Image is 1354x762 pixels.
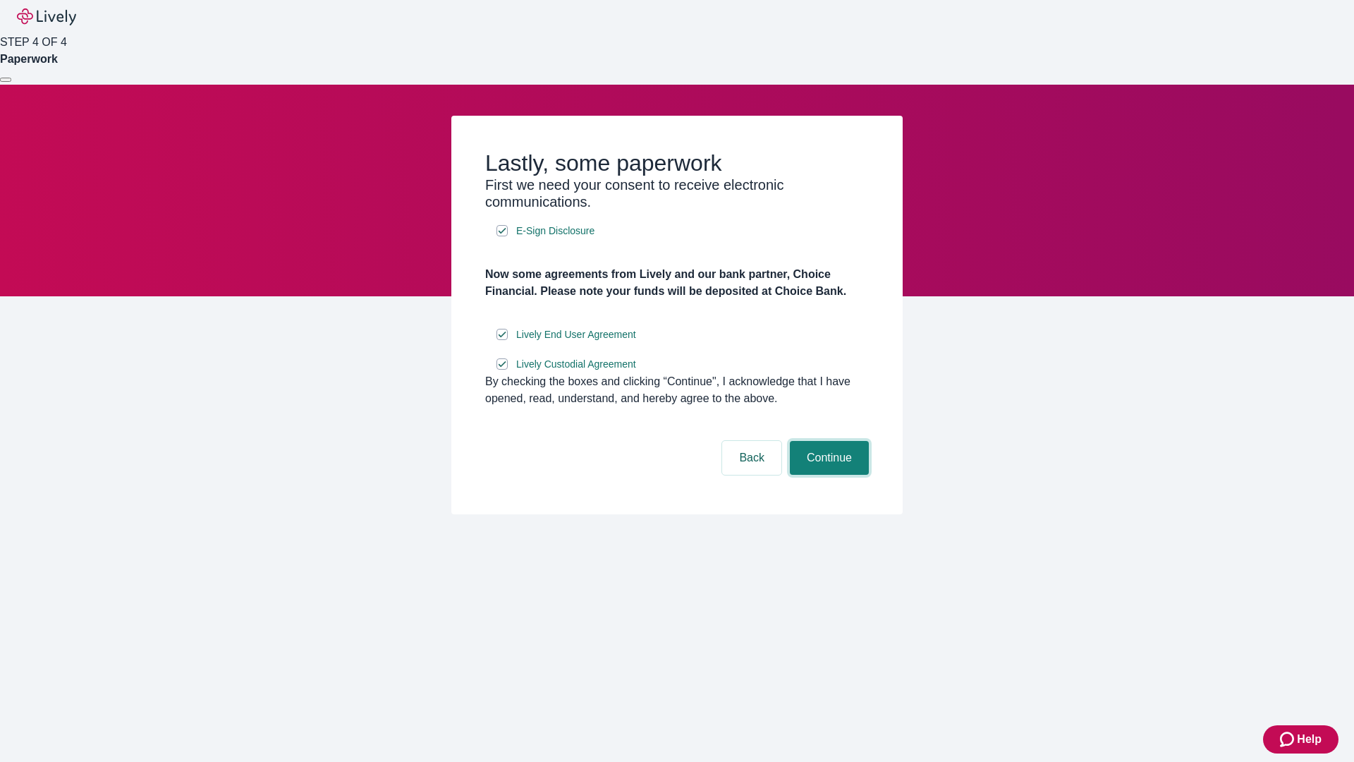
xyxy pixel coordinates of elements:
span: Lively Custodial Agreement [516,357,636,372]
button: Zendesk support iconHelp [1263,725,1338,754]
img: Lively [17,8,76,25]
a: e-sign disclosure document [513,326,639,344]
button: Continue [790,441,869,475]
div: By checking the boxes and clicking “Continue", I acknowledge that I have opened, read, understand... [485,373,869,407]
button: Back [722,441,781,475]
span: Lively End User Agreement [516,327,636,342]
a: e-sign disclosure document [513,222,597,240]
h2: Lastly, some paperwork [485,150,869,176]
svg: Zendesk support icon [1280,731,1297,748]
span: Help [1297,731,1322,748]
h3: First we need your consent to receive electronic communications. [485,176,869,210]
h4: Now some agreements from Lively and our bank partner, Choice Financial. Please note your funds wi... [485,266,869,300]
span: E-Sign Disclosure [516,224,594,238]
a: e-sign disclosure document [513,356,639,373]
